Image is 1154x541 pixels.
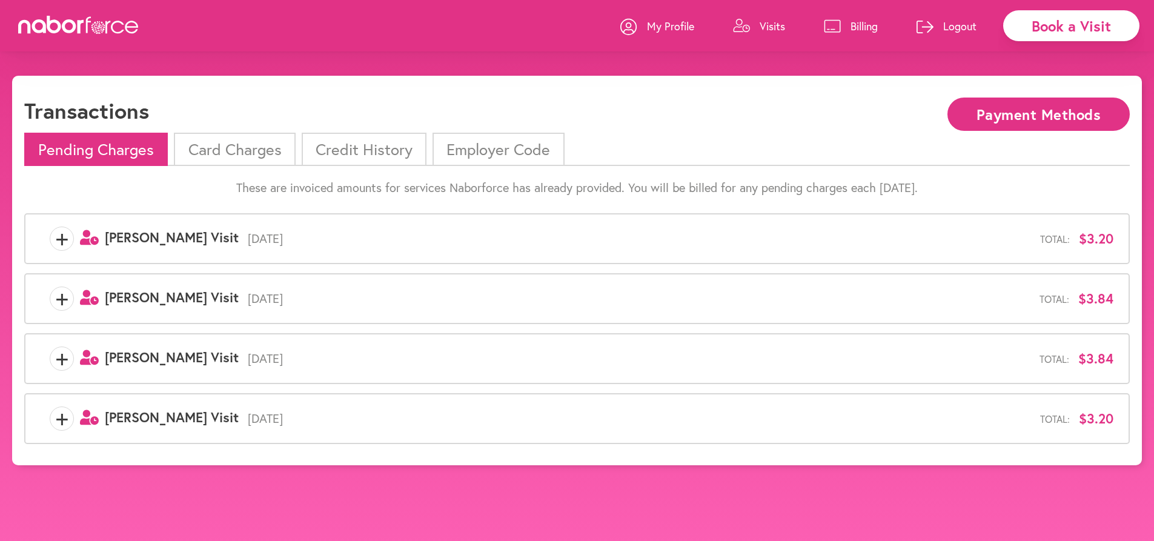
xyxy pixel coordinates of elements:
[24,98,149,124] h1: Transactions
[1079,411,1113,426] span: $3.20
[1079,231,1113,247] span: $3.20
[239,231,1040,246] span: [DATE]
[302,133,426,166] li: Credit History
[50,287,73,311] span: +
[824,8,878,44] a: Billing
[947,107,1130,119] a: Payment Methods
[947,98,1130,131] button: Payment Methods
[943,19,977,33] p: Logout
[105,228,239,246] span: [PERSON_NAME] Visit
[239,351,1040,366] span: [DATE]
[851,19,878,33] p: Billing
[1078,291,1113,307] span: $3.84
[50,347,73,371] span: +
[620,8,694,44] a: My Profile
[105,288,239,306] span: [PERSON_NAME] Visit
[50,407,73,431] span: +
[1040,353,1069,365] span: Total:
[1040,293,1069,305] span: Total:
[760,19,785,33] p: Visits
[1040,413,1070,425] span: Total:
[433,133,564,166] li: Employer Code
[647,19,694,33] p: My Profile
[1040,233,1070,245] span: Total:
[1078,351,1113,367] span: $3.84
[50,227,73,251] span: +
[733,8,785,44] a: Visits
[239,291,1040,306] span: [DATE]
[105,348,239,366] span: [PERSON_NAME] Visit
[174,133,295,166] li: Card Charges
[1003,10,1139,41] div: Book a Visit
[24,133,168,166] li: Pending Charges
[24,181,1130,195] p: These are invoiced amounts for services Naborforce has already provided. You will be billed for a...
[105,408,239,426] span: [PERSON_NAME] Visit
[239,411,1040,426] span: [DATE]
[917,8,977,44] a: Logout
